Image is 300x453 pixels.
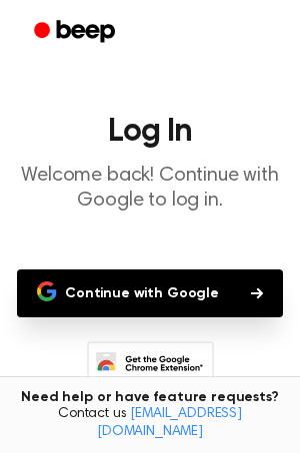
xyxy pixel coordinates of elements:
[12,406,288,441] span: Contact us
[20,13,133,52] a: Beep
[97,407,242,439] a: [EMAIL_ADDRESS][DOMAIN_NAME]
[17,269,283,317] button: Continue with Google
[16,116,284,148] h1: Log In
[16,164,284,214] p: Welcome back! Continue with Google to log in.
